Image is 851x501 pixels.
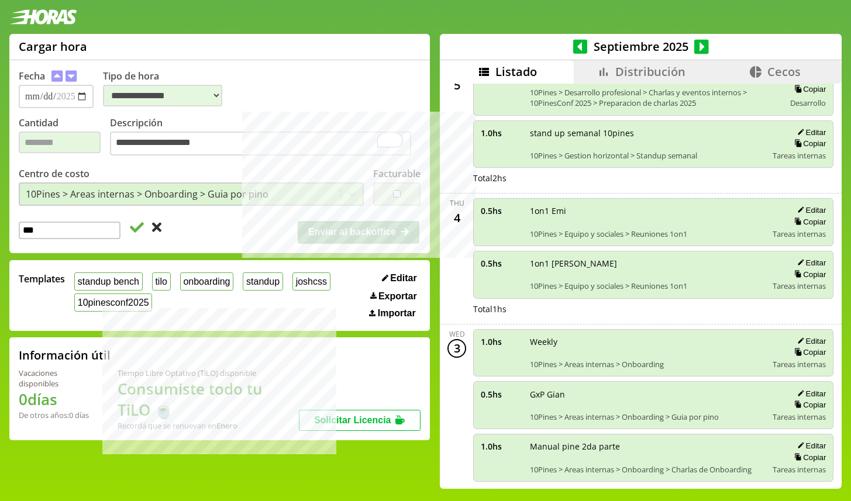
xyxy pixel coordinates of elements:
[481,441,522,452] span: 1.0 hs
[791,347,826,357] button: Copiar
[530,359,764,369] span: 10Pines > Areas internas > Onboarding
[587,39,694,54] span: Septiembre 2025
[615,64,685,80] span: Distribución
[378,308,416,319] span: Importar
[773,359,826,369] span: Tareas internas
[19,389,89,410] h1: 0 días
[9,9,77,25] img: logotipo
[118,368,299,378] div: Tiempo Libre Optativo (TiLO) disponible
[314,415,391,425] span: Solicitar Licencia
[794,205,826,215] button: Editar
[19,132,101,153] input: Cantidad
[791,452,826,462] button: Copiar
[767,64,801,80] span: Cecos
[152,272,171,291] button: tilo
[118,420,299,431] div: Recordá que se renuevan en
[367,291,421,302] button: Exportar
[447,339,466,358] div: 3
[299,410,421,431] button: Solicitar Licencia
[473,172,833,184] div: Total 2 hs
[292,272,330,291] button: joshcss
[440,84,842,487] div: scrollable content
[481,389,522,400] span: 0.5 hs
[19,410,89,420] div: De otros años: 0 días
[530,441,764,452] span: Manual pine 2da parte
[530,281,764,291] span: 10Pines > Equipo y sociales > Reuniones 1on1
[530,389,764,400] span: GxP Gian
[19,347,111,363] h2: Información útil
[773,229,826,239] span: Tareas internas
[447,76,466,95] div: 5
[773,281,826,291] span: Tareas internas
[118,378,299,420] h1: Consumiste todo tu TiLO 🍵
[19,272,65,285] span: Templates
[530,150,764,161] span: 10Pines > Gestion horizontal > Standup semanal
[74,293,152,312] button: 10pinesconf2025
[378,291,417,302] span: Exportar
[243,272,283,291] button: standup
[773,150,826,161] span: Tareas internas
[19,116,110,159] label: Cantidad
[794,441,826,451] button: Editar
[791,217,826,227] button: Copiar
[216,420,237,431] b: Enero
[791,139,826,148] button: Copiar
[530,229,764,239] span: 10Pines > Equipo y sociales > Reuniones 1on1
[791,400,826,410] button: Copiar
[110,132,411,156] textarea: To enrich screen reader interactions, please activate Accessibility in Grammarly extension settings
[481,127,522,139] span: 1.0 hs
[103,85,222,106] select: Tipo de hora
[19,39,87,54] h1: Cargar hora
[530,205,764,216] span: 1on1 Emi
[19,70,45,82] label: Fecha
[530,87,777,108] span: 10Pines > Desarrollo profesional > Charlas y eventos internos > 10PinesConf 2025 > Preparacion de...
[530,127,764,139] span: stand up semanal 10pines
[481,258,522,269] span: 0.5 hs
[180,272,234,291] button: onboarding
[449,329,465,339] div: Wed
[473,486,833,497] div: Total 2.5 hs
[373,167,421,180] label: Facturable
[481,336,522,347] span: 1.0 hs
[103,70,232,108] label: Tipo de hora
[473,303,833,315] div: Total 1 hs
[794,336,826,346] button: Editar
[110,116,421,159] label: Descripción
[19,167,89,180] label: Centro de costo
[773,412,826,422] span: Tareas internas
[495,64,537,80] span: Listado
[26,188,268,201] div: 10Pines > Areas internas > Onboarding > Guia por pino
[794,389,826,399] button: Editar
[530,412,764,422] span: 10Pines > Areas internas > Onboarding > Guia por pino
[791,84,826,94] button: Copiar
[794,258,826,268] button: Editar
[74,272,143,291] button: standup bench
[378,272,421,284] button: Editar
[19,368,89,389] div: Vacaciones disponibles
[530,336,764,347] span: Weekly
[390,273,416,284] span: Editar
[790,98,826,108] span: Desarrollo
[773,464,826,475] span: Tareas internas
[481,205,522,216] span: 0.5 hs
[794,127,826,137] button: Editar
[530,258,764,269] span: 1on1 [PERSON_NAME]
[530,464,764,475] span: 10Pines > Areas internas > Onboarding > Charlas de Onboarding
[450,198,464,208] div: Thu
[791,269,826,279] button: Copiar
[447,208,466,227] div: 4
